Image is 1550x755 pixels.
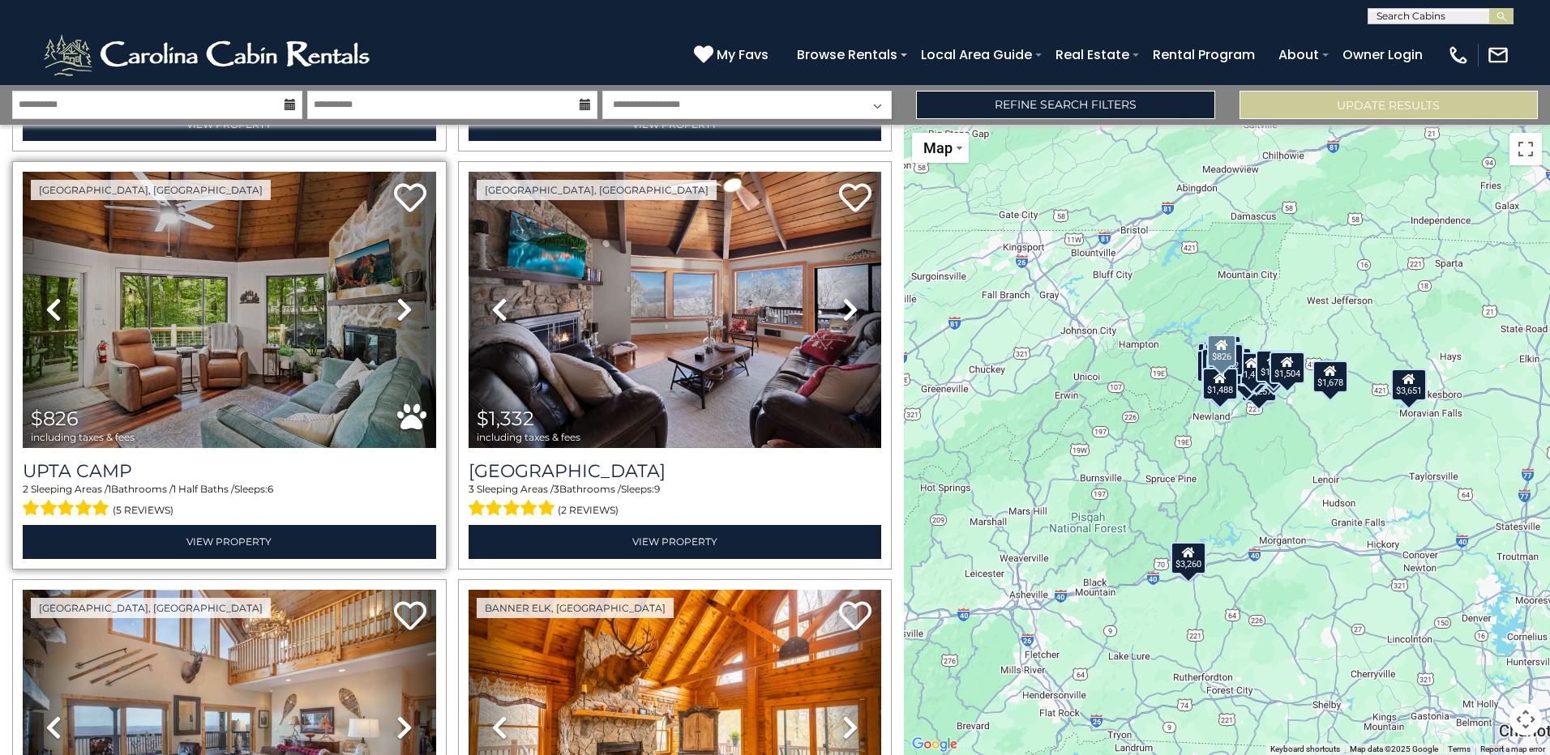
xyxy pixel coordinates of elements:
[694,45,773,66] a: My Favs
[1448,744,1471,753] a: Terms (opens in new tab)
[839,599,871,634] a: Add to favorites
[1334,41,1431,69] a: Owner Login
[654,483,660,495] span: 9
[31,180,271,200] a: [GEOGRAPHIC_DATA], [GEOGRAPHIC_DATA]
[1240,91,1538,119] button: Update Results
[1202,368,1238,400] div: $1,488
[477,407,534,430] span: $1,332
[394,181,426,216] a: Add to favorites
[1207,343,1243,376] div: $1,332
[923,139,953,156] span: Map
[23,460,436,482] a: Upta Camp
[477,180,717,200] a: [GEOGRAPHIC_DATA], [GEOGRAPHIC_DATA]
[268,483,273,495] span: 6
[717,45,769,65] span: My Favs
[1270,352,1305,384] div: $1,504
[1207,335,1236,367] div: $826
[394,599,426,634] a: Add to favorites
[23,172,436,448] img: thumbnail_167080984.jpeg
[558,500,619,521] span: (2 reviews)
[916,91,1214,119] a: Refine Search Filters
[477,598,674,618] a: Banner Elk, [GEOGRAPHIC_DATA]
[1047,41,1137,69] a: Real Estate
[908,734,961,755] a: Open this area in Google Maps (opens a new window)
[23,525,436,558] a: View Property
[913,41,1040,69] a: Local Area Guide
[1171,542,1206,574] div: $3,260
[1312,360,1348,393] div: $1,678
[108,483,111,495] span: 1
[839,181,871,216] a: Add to favorites
[789,41,906,69] a: Browse Rentals
[469,482,882,521] div: Sleeping Areas / Bathrooms / Sleeps:
[469,460,882,482] a: [GEOGRAPHIC_DATA]
[31,598,271,618] a: [GEOGRAPHIC_DATA], [GEOGRAPHIC_DATA]
[469,460,882,482] h3: Beech Mountain Place
[469,483,474,495] span: 3
[1270,744,1340,755] button: Keyboard shortcuts
[1350,744,1438,753] span: Map data ©2025 Google
[41,31,377,79] img: White-1-2.png
[173,483,234,495] span: 1 Half Baths /
[912,133,969,163] button: Change map style
[1391,369,1427,401] div: $3,651
[1509,133,1542,165] button: Toggle fullscreen view
[1201,348,1236,381] div: $2,377
[1145,41,1263,69] a: Rental Program
[1480,744,1545,753] a: Report a map error
[1201,369,1237,402] div: $1,955
[554,483,559,495] span: 3
[1487,44,1509,66] img: mail-regular-white.png
[1234,352,1270,385] div: $1,412
[908,734,961,755] img: Google
[23,483,28,495] span: 2
[31,432,135,442] span: including taxes & fees
[1447,44,1470,66] img: phone-regular-white.png
[469,525,882,558] a: View Property
[1509,703,1542,736] button: Map camera controls
[23,482,436,521] div: Sleeping Areas / Bathrooms / Sleeps:
[113,500,173,521] span: (5 reviews)
[1270,41,1327,69] a: About
[1256,350,1291,382] div: $1,530
[1197,350,1232,382] div: $2,225
[477,432,580,442] span: including taxes & fees
[31,407,79,430] span: $826
[469,172,882,448] img: thumbnail_167882439.jpeg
